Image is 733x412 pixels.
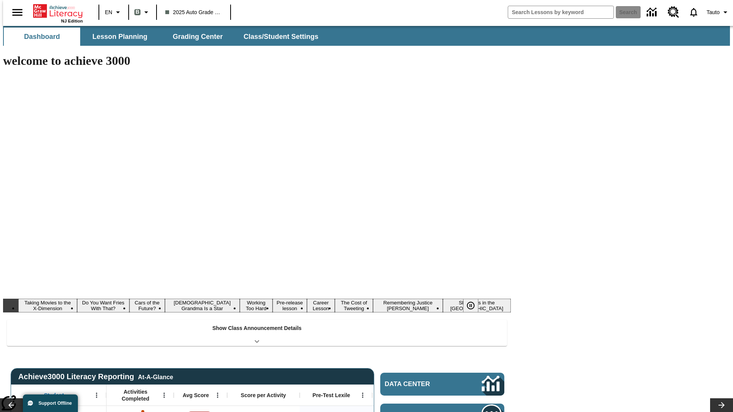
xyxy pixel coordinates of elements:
[3,26,730,46] div: SubNavbar
[463,299,478,312] button: Pause
[508,6,614,18] input: search field
[335,299,373,312] button: Slide 8 The Cost of Tweeting
[105,8,112,16] span: EN
[241,392,286,399] span: Score per Activity
[136,7,139,17] span: B
[357,389,368,401] button: Open Menu
[642,2,663,23] a: Data Center
[237,27,325,46] button: Class/Student Settings
[4,27,80,46] button: Dashboard
[61,19,83,23] span: NJ Edition
[165,299,240,312] button: Slide 4 South Korean Grandma Is a Star
[138,372,173,381] div: At-A-Glance
[44,392,64,399] span: Student
[684,2,704,22] a: Notifications
[373,299,442,312] button: Slide 9 Remembering Justice O'Connor
[182,392,209,399] span: Avg Score
[240,299,273,312] button: Slide 5 Working Too Hard
[307,299,335,312] button: Slide 7 Career Lesson
[102,5,126,19] button: Language: EN, Select a language
[3,27,325,46] div: SubNavbar
[33,3,83,19] a: Home
[380,373,504,396] a: Data Center
[385,380,456,388] span: Data Center
[23,394,78,412] button: Support Offline
[212,389,223,401] button: Open Menu
[165,8,222,16] span: 2025 Auto Grade 1 B
[110,388,161,402] span: Activities Completed
[663,2,684,23] a: Resource Center, Will open in new tab
[463,299,486,312] div: Pause
[704,5,733,19] button: Profile/Settings
[158,389,170,401] button: Open Menu
[212,324,302,332] p: Show Class Announcement Details
[82,27,158,46] button: Lesson Planning
[710,398,733,412] button: Lesson carousel, Next
[3,54,511,68] h1: welcome to achieve 3000
[7,320,507,346] div: Show Class Announcement Details
[313,392,350,399] span: Pre-Test Lexile
[160,27,236,46] button: Grading Center
[131,5,154,19] button: Boost Class color is gray green. Change class color
[129,299,165,312] button: Slide 3 Cars of the Future?
[443,299,511,312] button: Slide 10 Sleepless in the Animal Kingdom
[6,1,29,24] button: Open side menu
[77,299,129,312] button: Slide 2 Do You Want Fries With That?
[707,8,720,16] span: Tauto
[91,389,102,401] button: Open Menu
[18,299,77,312] button: Slide 1 Taking Movies to the X-Dimension
[33,3,83,23] div: Home
[39,401,72,406] span: Support Offline
[3,6,111,13] body: Maximum 600 characters Press Escape to exit toolbar Press Alt + F10 to reach toolbar
[18,372,173,381] span: Achieve3000 Literacy Reporting
[273,299,307,312] button: Slide 6 Pre-release lesson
